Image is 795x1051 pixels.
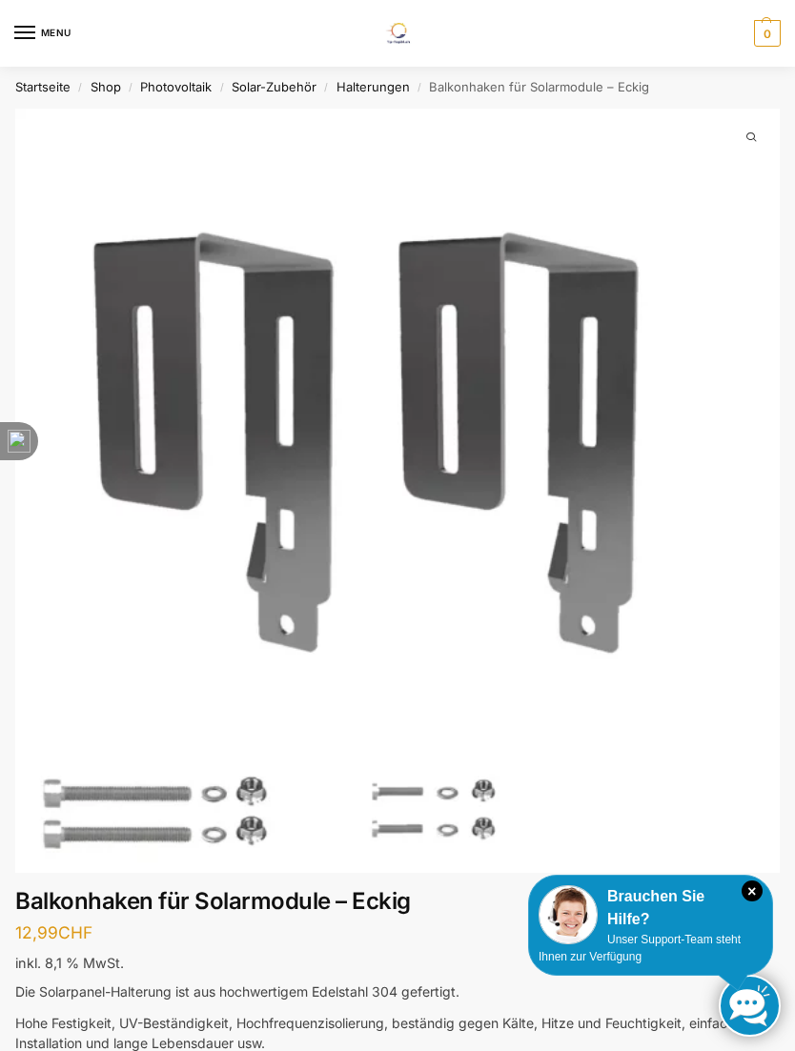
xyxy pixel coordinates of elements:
a: Startseite [15,79,71,94]
h1: Balkonhaken für Solarmodule – Eckig [15,888,780,916]
a: 0 [749,20,781,47]
span: / [410,80,430,95]
span: / [316,80,336,95]
img: Customer service [539,885,598,944]
span: Unser Support-Team steht Ihnen zur Verfügung [539,933,741,963]
span: inkl. 8,1 % MwSt. [15,955,124,971]
a: Solar-Zubehör [232,79,316,94]
span: / [212,80,232,95]
span: / [121,80,141,95]
a: Halterungen [336,79,410,94]
img: Balkonhacken [15,109,780,873]
p: Die Solarpanel-Halterung ist aus hochwertigem Edelstahl 304 gefertigt. [15,981,780,1001]
nav: Cart contents [749,20,781,47]
i: Schließen [742,880,763,901]
bdi: 12,99 [15,922,92,942]
img: Solaranlagen, Speicheranlagen und Energiesparprodukte [375,23,419,44]
nav: Breadcrumb [15,67,780,109]
span: CHF [58,922,92,942]
button: Menu [14,19,71,48]
a: Photovoltaik [140,79,212,94]
span: 0 [754,20,781,47]
li: 1 / 1 [15,109,780,873]
a: BalkonhackenBalkonhacken [15,109,780,873]
a: Shop [91,79,121,94]
span: / [71,80,91,95]
div: Brauchen Sie Hilfe? [539,885,763,931]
